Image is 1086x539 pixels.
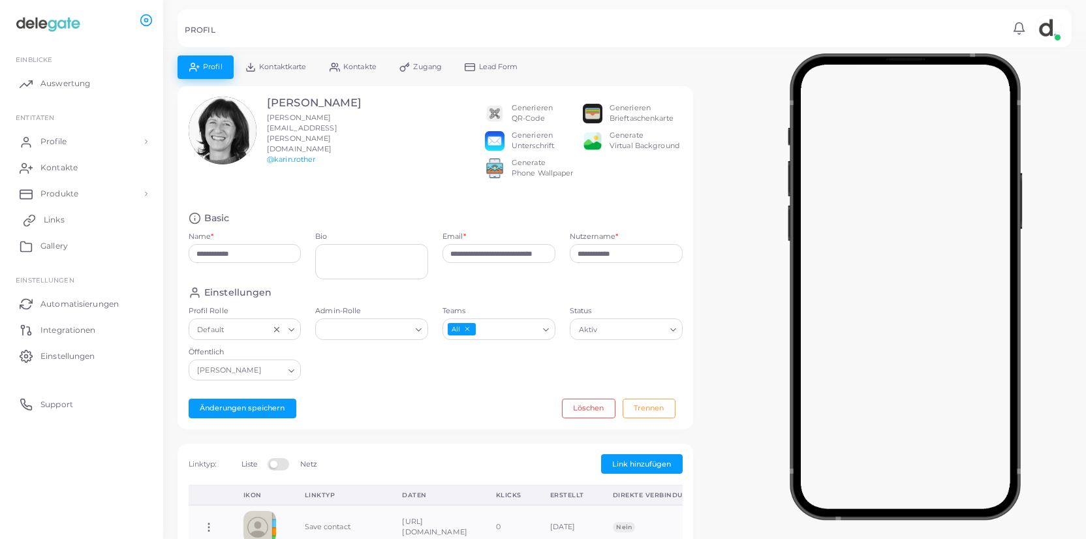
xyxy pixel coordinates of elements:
[40,78,90,89] span: Auswertung
[10,290,153,316] a: Automatisierungen
[44,214,65,226] span: Links
[40,324,95,336] span: Integrationen
[10,316,153,343] a: Integrationen
[259,63,306,70] span: Kontaktkarte
[204,212,230,224] h4: Basic
[610,103,674,124] div: Generieren Brieftaschenkarte
[189,485,229,505] th: Action
[1035,15,1061,41] img: avatar
[562,399,615,418] button: Löschen
[189,459,217,469] span: Linktyp:
[40,188,78,200] span: Produkte
[305,491,374,500] div: Linktyp
[583,104,602,123] img: apple-wallet.png
[448,323,476,335] span: All
[40,298,119,310] span: Automatisierungen
[612,459,671,469] span: Link hinzufügen
[315,232,428,242] label: Bio
[610,131,679,151] div: Generate Virtual Background
[463,324,472,333] button: Deselect All
[485,159,504,178] img: 522fc3d1c3555ff804a1a379a540d0107ed87845162a92721bf5e2ebbcc3ae6c.png
[315,306,428,316] label: Admin-Rolle
[413,63,442,70] span: Zugang
[477,322,538,337] input: Search for option
[613,491,693,500] div: Direkte Verbindung
[496,491,521,500] div: Klicks
[315,318,428,339] div: Search for option
[10,207,153,233] a: Links
[570,306,683,316] label: Status
[570,232,618,242] label: Nutzername
[203,63,223,70] span: Profil
[40,162,78,174] span: Kontakte
[10,70,153,97] a: Auswertung
[10,155,153,181] a: Kontakte
[623,399,675,418] button: Trennen
[479,63,518,70] span: Lead Form
[267,97,386,110] h3: [PERSON_NAME]
[189,232,214,242] label: Name
[577,323,599,337] span: Aktiv
[613,522,635,532] span: Nein
[185,25,215,35] h5: PROFIL
[402,491,467,500] div: Daten
[583,131,602,151] img: e64e04433dee680bcc62d3a6779a8f701ecaf3be228fb80ea91b313d80e16e10.png
[788,54,1022,520] img: phone-mock.b55596b7.png
[189,318,302,339] div: Search for option
[204,286,271,299] h4: Einstellungen
[40,399,73,410] span: Support
[442,306,555,316] label: Teams
[10,391,153,417] a: Support
[243,491,276,500] div: Ikon
[16,276,74,284] span: Einstellungen
[264,363,283,377] input: Search for option
[267,113,337,153] span: [PERSON_NAME][EMAIL_ADDRESS][PERSON_NAME][DOMAIN_NAME]
[550,491,584,500] div: Erstellt
[485,104,504,123] img: qr2.png
[272,324,281,335] button: Clear Selected
[10,129,153,155] a: Profile
[321,322,411,337] input: Search for option
[512,103,553,124] div: Generieren QR-Code
[343,63,377,70] span: Kontakte
[512,158,574,179] div: Generate Phone Wallpaper
[241,459,258,470] label: Liste
[189,399,296,418] button: Änderungen speichern
[442,232,466,242] label: Email
[570,318,683,339] div: Search for option
[189,360,302,380] div: Search for option
[189,347,302,358] label: Öffentlich
[40,136,67,147] span: Profile
[196,323,226,337] span: Default
[196,363,264,377] span: [PERSON_NAME]
[40,240,68,252] span: Gallery
[189,306,302,316] label: Profil Rolle
[600,322,665,337] input: Search for option
[485,131,504,151] img: email.png
[300,459,317,470] label: Netz
[40,350,95,362] span: Einstellungen
[512,131,554,151] div: Generieren Unterschrift
[601,454,683,474] button: Link hinzufügen
[16,55,52,63] span: EINBLICKE
[1031,15,1064,41] a: avatar
[12,12,84,37] img: logo
[10,181,153,207] a: Produkte
[16,114,54,121] span: ENTITÄTEN
[442,318,555,339] div: Search for option
[227,322,269,337] input: Search for option
[10,343,153,369] a: Einstellungen
[10,233,153,259] a: Gallery
[267,155,315,164] a: @karin.rother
